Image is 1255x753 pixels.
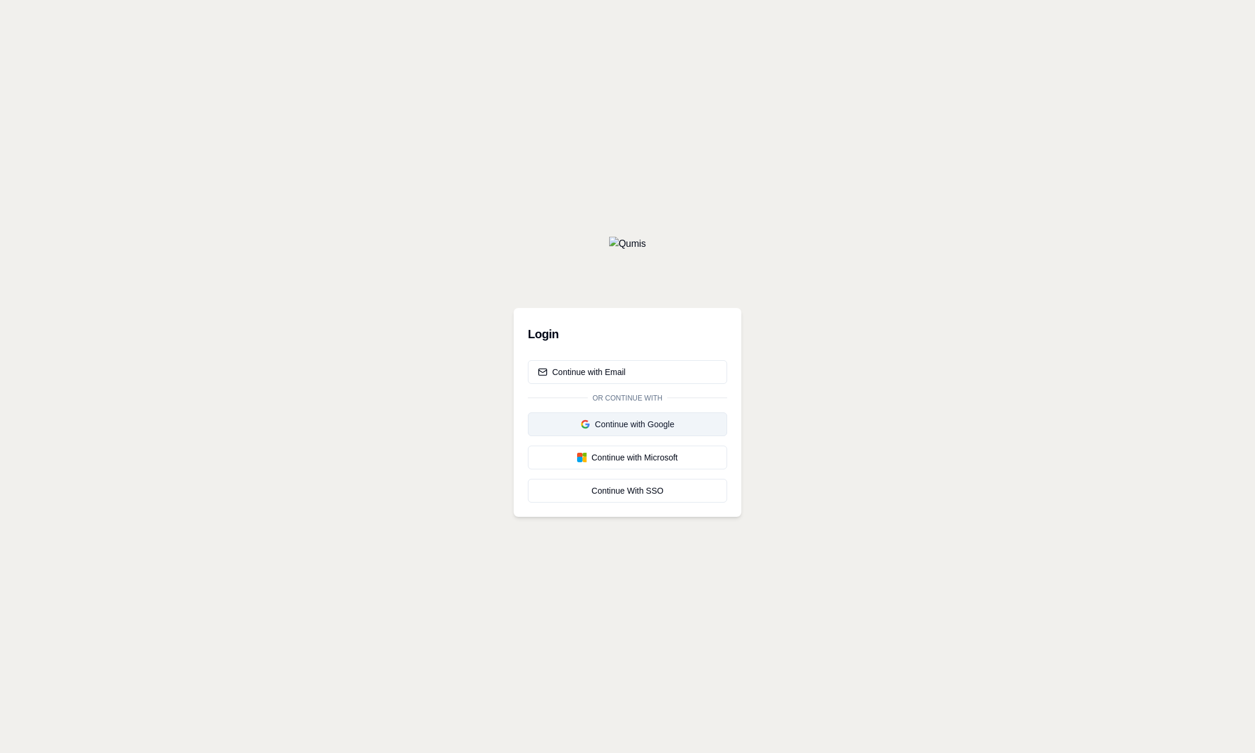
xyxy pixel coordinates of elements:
[528,360,727,384] button: Continue with Email
[528,412,727,436] button: Continue with Google
[528,479,727,503] a: Continue With SSO
[528,322,727,346] h3: Login
[528,446,727,469] button: Continue with Microsoft
[538,366,626,378] div: Continue with Email
[538,418,717,430] div: Continue with Google
[609,237,646,251] img: Qumis
[538,452,717,463] div: Continue with Microsoft
[538,485,717,497] div: Continue With SSO
[588,393,667,403] span: Or continue with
